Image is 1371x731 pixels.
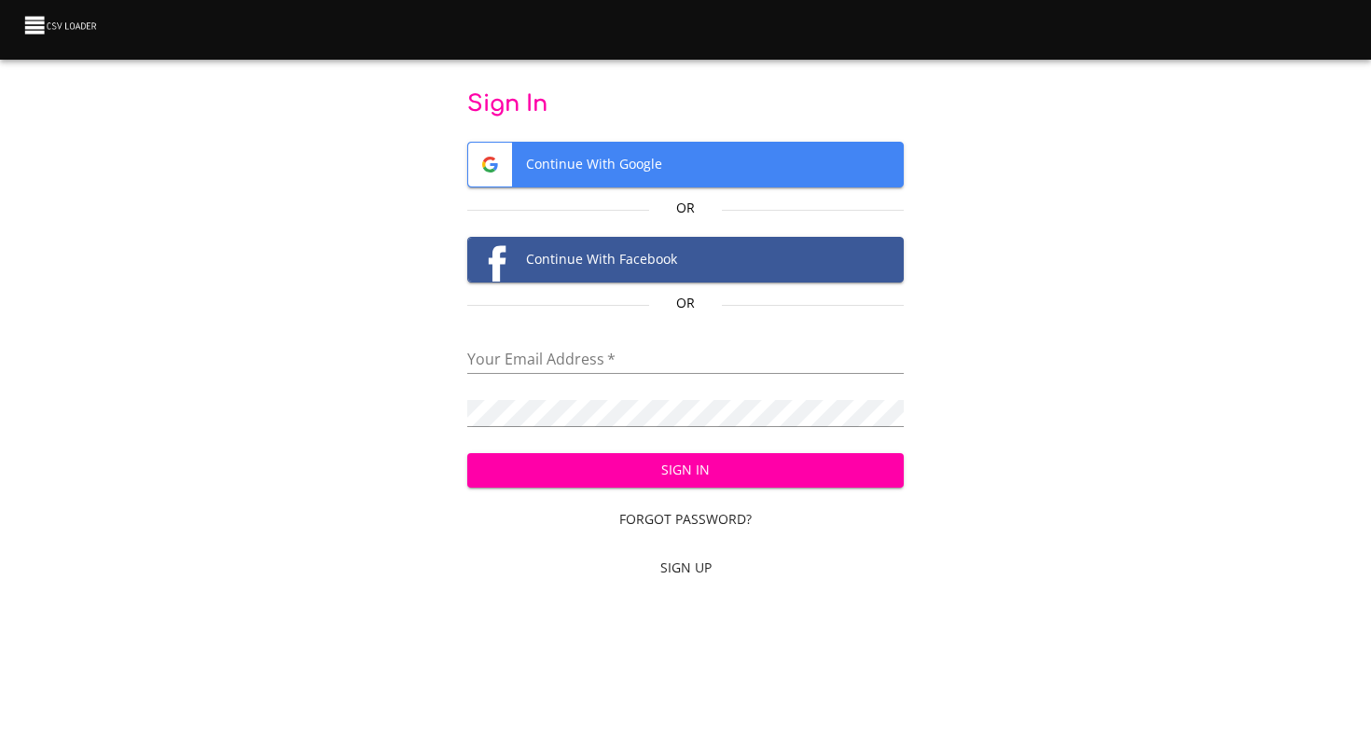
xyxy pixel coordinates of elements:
[475,557,897,580] span: Sign Up
[467,503,905,537] a: Forgot Password?
[467,551,905,586] a: Sign Up
[468,143,904,186] span: Continue With Google
[468,143,512,186] img: Google logo
[649,294,722,312] p: Or
[468,238,904,282] span: Continue With Facebook
[467,453,905,488] button: Sign In
[22,12,101,38] img: CSV Loader
[467,237,905,283] button: Facebook logoContinue With Facebook
[475,508,897,531] span: Forgot Password?
[467,90,905,119] p: Sign In
[649,199,722,217] p: Or
[482,459,890,482] span: Sign In
[467,142,905,187] button: Google logoContinue With Google
[468,238,512,282] img: Facebook logo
